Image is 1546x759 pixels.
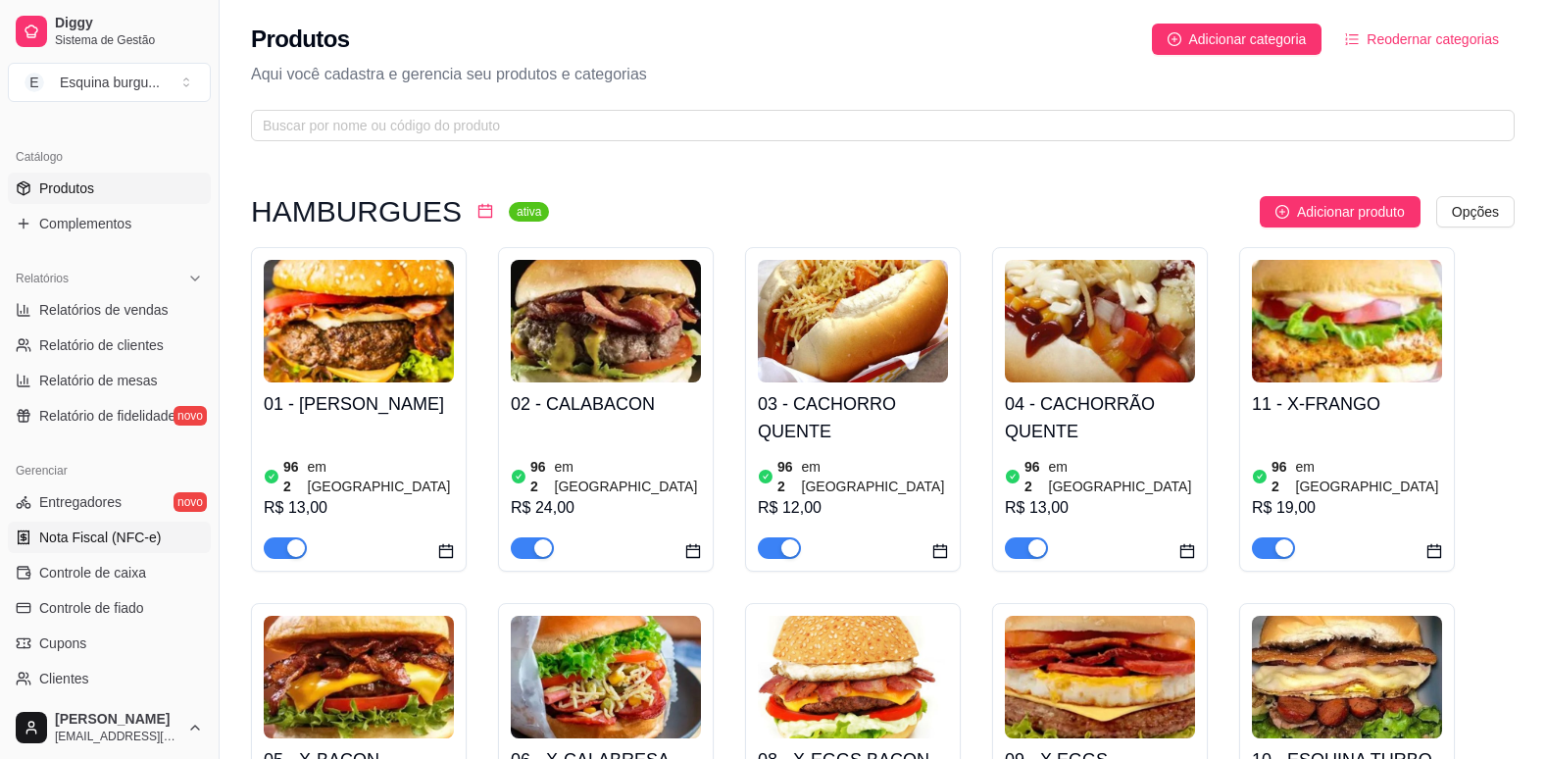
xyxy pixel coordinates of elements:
[1005,616,1195,738] img: product-image
[263,115,1487,136] input: Buscar por nome ou código do produto
[60,73,160,92] div: Esquina burgu ...
[8,522,211,553] a: Nota Fiscal (NFC-e)
[1252,496,1442,520] div: R$ 19,00
[264,390,454,418] h4: 01 - [PERSON_NAME]
[1005,260,1195,382] img: product-image
[251,200,462,224] h3: HAMBURGUES
[8,400,211,431] a: Relatório de fidelidadenovo
[8,294,211,326] a: Relatórios de vendas
[511,616,701,738] img: product-image
[8,173,211,204] a: Produtos
[511,390,701,418] h4: 02 - CALABACON
[1426,543,1442,559] span: calendar
[8,8,211,55] a: DiggySistema de Gestão
[8,208,211,239] a: Complementos
[802,457,948,496] article: em [GEOGRAPHIC_DATA]
[39,335,164,355] span: Relatório de clientes
[1297,201,1405,223] span: Adicionar produto
[1049,457,1195,496] article: em [GEOGRAPHIC_DATA]
[438,543,454,559] span: calendar
[1024,457,1045,496] article: 962
[39,371,158,390] span: Relatório de mesas
[555,457,701,496] article: em [GEOGRAPHIC_DATA]
[1189,28,1307,50] span: Adicionar categoria
[685,543,701,559] span: calendar
[264,260,454,382] img: product-image
[1152,24,1322,55] button: Adicionar categoria
[264,616,454,738] img: product-image
[25,73,44,92] span: E
[251,63,1515,86] p: Aqui você cadastra e gerencia seu produtos e categorias
[1252,390,1442,418] h4: 11 - X-FRANGO
[39,406,175,426] span: Relatório de fidelidade
[530,457,551,496] article: 962
[283,457,304,496] article: 962
[1179,543,1195,559] span: calendar
[39,563,146,582] span: Controle de caixa
[758,496,948,520] div: R$ 12,00
[511,260,701,382] img: product-image
[1252,260,1442,382] img: product-image
[39,528,161,547] span: Nota Fiscal (NFC-e)
[39,633,86,653] span: Cupons
[8,365,211,396] a: Relatório de mesas
[55,15,203,32] span: Diggy
[1452,201,1499,223] span: Opções
[8,704,211,751] button: [PERSON_NAME][EMAIL_ADDRESS][DOMAIN_NAME]
[758,390,948,445] h4: 03 - CACHORRO QUENTE
[1005,496,1195,520] div: R$ 13,00
[511,496,701,520] div: R$ 24,00
[8,63,211,102] button: Select a team
[1275,205,1289,219] span: plus-circle
[1260,196,1421,228] button: Adicionar produto
[39,598,144,618] span: Controle de fiado
[39,669,89,688] span: Clientes
[1296,457,1442,496] article: em [GEOGRAPHIC_DATA]
[39,300,169,320] span: Relatórios de vendas
[55,729,179,744] span: [EMAIL_ADDRESS][DOMAIN_NAME]
[55,32,203,48] span: Sistema de Gestão
[8,455,211,486] div: Gerenciar
[39,214,131,233] span: Complementos
[8,557,211,588] a: Controle de caixa
[477,203,493,219] span: calendar
[8,592,211,624] a: Controle de fiado
[8,628,211,659] a: Cupons
[1436,196,1515,228] button: Opções
[777,457,798,496] article: 962
[1168,32,1181,46] span: plus-circle
[1005,390,1195,445] h4: 04 - CACHORRÃO QUENTE
[509,202,549,222] sup: ativa
[1367,28,1499,50] span: Reodernar categorias
[1345,32,1359,46] span: ordered-list
[8,663,211,694] a: Clientes
[8,486,211,518] a: Entregadoresnovo
[8,141,211,173] div: Catálogo
[758,260,948,382] img: product-image
[1329,24,1515,55] button: Reodernar categorias
[932,543,948,559] span: calendar
[251,24,350,55] h2: Produtos
[1252,616,1442,738] img: product-image
[264,496,454,520] div: R$ 13,00
[39,178,94,198] span: Produtos
[8,329,211,361] a: Relatório de clientes
[308,457,454,496] article: em [GEOGRAPHIC_DATA]
[1272,457,1292,496] article: 962
[39,492,122,512] span: Entregadores
[55,711,179,729] span: [PERSON_NAME]
[758,616,948,738] img: product-image
[16,271,69,286] span: Relatórios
